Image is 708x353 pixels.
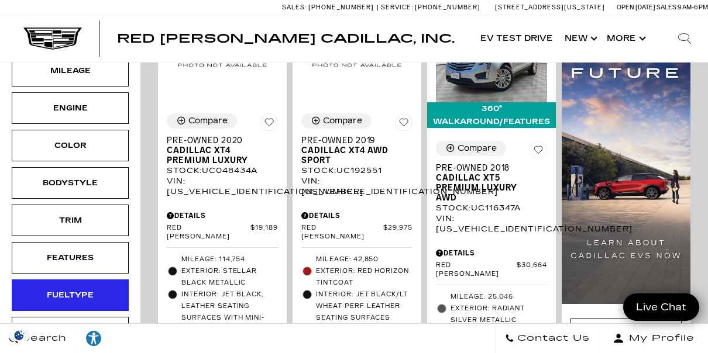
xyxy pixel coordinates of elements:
div: Engine [41,102,99,115]
span: $19,189 [250,224,278,241]
div: TrimTrim [12,205,129,236]
span: Red [PERSON_NAME] Cadillac, Inc. [117,32,455,46]
button: Compare Vehicle [301,113,372,129]
span: Cadillac XT4 Premium Luxury [167,146,269,165]
span: Pre-Owned 2018 [436,163,538,173]
a: Explore your accessibility options [76,324,112,353]
div: MileageMileage [12,55,129,86]
span: Contact Us [514,330,590,347]
div: Bodystyle [41,176,99,189]
span: [PHONE_NUMBER] [308,4,374,11]
span: Red [PERSON_NAME] [436,261,517,279]
span: Pre-Owned 2019 [301,136,404,146]
a: Red [PERSON_NAME] Cadillac, Inc. [117,33,455,44]
div: 360° WalkAround/Features [427,102,556,128]
div: Compare [323,116,362,126]
li: Mileage: 42,850 [301,254,413,265]
span: Search [18,330,67,347]
span: Cadillac XT4 AWD Sport [301,146,404,165]
div: Features [41,251,99,264]
a: Contact Us [496,324,599,353]
img: Opt-Out Icon [6,329,33,341]
button: Save Vehicle [530,141,547,163]
span: [PHONE_NUMBER] [415,4,480,11]
div: Pricing Details - Pre-Owned 2020 Cadillac XT4 Premium Luxury [167,210,278,221]
button: Open user profile menu [599,324,708,353]
a: Red [PERSON_NAME] $19,189 [167,224,278,241]
div: Trim [41,214,99,227]
span: Service: [381,4,413,11]
div: VIN: [US_VEHICLE_IDENTIFICATION_NUMBER] [167,176,278,197]
div: Stock : UC116347A [436,203,547,213]
div: ColorColor [12,130,129,161]
span: Interior: Jet Black/Lt Wheat Perf Leather Seating Surfaces [316,289,413,324]
span: $30,664 [517,261,547,279]
div: Compare [458,143,497,154]
div: Stock : UC048434A [167,165,278,176]
span: Sales: [282,4,307,11]
div: EngineEngine [12,92,129,124]
span: $29,975 [383,224,413,241]
span: Cadillac XT5 Premium Luxury AWD [436,173,538,203]
div: Pricing Details - Pre-Owned 2019 Cadillac XT4 AWD Sport [301,210,413,221]
span: My Profile [624,330,695,347]
div: BodystyleBodystyle [12,167,129,199]
div: Pricing Details - Pre-Owned 2018 Cadillac XT5 Premium Luxury AWD [436,248,547,258]
span: Red [PERSON_NAME] [301,224,383,241]
div: Stock : UC192551 [301,165,413,176]
a: Service: [PHONE_NUMBER] [377,4,483,11]
div: Mileage [41,64,99,77]
div: TransmissionTransmission [12,317,129,348]
a: Red [PERSON_NAME] $29,975 [301,224,413,241]
div: FueltypeFueltype [12,279,129,311]
a: Pre-Owned 2018Cadillac XT5 Premium Luxury AWD [436,163,547,203]
span: Exterior: RADIANT SILVER METALLIC [451,303,547,326]
button: Compare Vehicle [436,141,506,156]
a: New [559,15,601,62]
li: Mileage: 114,754 [167,254,278,265]
button: Compare Vehicle [167,113,237,129]
div: Compare [188,116,228,126]
span: Exterior: Stellar Black Metallic [181,265,278,289]
div: FeaturesFeatures [12,242,129,274]
div: Search [661,15,708,62]
li: Mileage: 25,046 [436,291,547,303]
span: Red [PERSON_NAME] [167,224,250,241]
span: Exterior: Red Horizon Tintcoat [316,265,413,289]
span: Open [DATE] [617,4,655,11]
a: [STREET_ADDRESS][US_STATE] [495,4,605,11]
span: 9 AM-6 PM [678,4,708,11]
span: Sales: [657,4,678,11]
div: Explore your accessibility options [76,330,111,347]
a: Live Chat [623,293,699,321]
a: Pre-Owned 2020Cadillac XT4 Premium Luxury [167,136,278,165]
button: Save Vehicle [395,113,413,136]
img: Cadillac Dark Logo with Cadillac White Text [23,27,82,50]
div: Fueltype [41,289,99,302]
a: EV Test Drive [475,15,559,62]
a: Pre-Owned 2019Cadillac XT4 AWD Sport [301,136,413,165]
button: Save Vehicle [260,113,278,136]
div: VIN: [US_VEHICLE_IDENTIFICATION_NUMBER] [301,176,413,197]
span: Interior: Jet Black, Leather seating surfaces with mini-perforated inserts [181,289,278,335]
span: Pre-Owned 2020 [167,136,269,146]
div: VIN: [US_VEHICLE_IDENTIFICATION_NUMBER] [436,213,547,234]
div: Learn More [570,319,682,350]
span: Live Chat [630,300,692,314]
button: More [601,15,649,62]
a: Red [PERSON_NAME] $30,664 [436,261,547,279]
section: Click to Open Cookie Consent Modal [6,329,33,341]
a: Sales: [PHONE_NUMBER] [282,4,377,11]
div: Color [41,139,99,152]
